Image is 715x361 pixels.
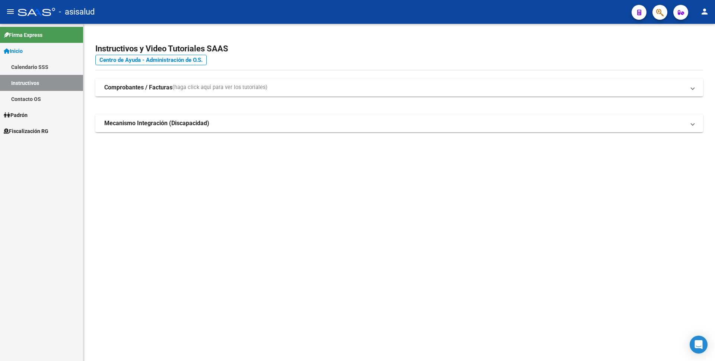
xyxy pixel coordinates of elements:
[95,114,703,132] mat-expansion-panel-header: Mecanismo Integración (Discapacidad)
[6,7,15,16] mat-icon: menu
[4,47,23,55] span: Inicio
[4,127,48,135] span: Fiscalización RG
[690,336,708,354] div: Open Intercom Messenger
[4,31,42,39] span: Firma Express
[95,79,703,96] mat-expansion-panel-header: Comprobantes / Facturas(haga click aquí para ver los tutoriales)
[104,119,209,127] strong: Mecanismo Integración (Discapacidad)
[95,42,703,56] h2: Instructivos y Video Tutoriales SAAS
[4,111,28,119] span: Padrón
[104,83,172,92] strong: Comprobantes / Facturas
[95,55,207,65] a: Centro de Ayuda - Administración de O.S.
[59,4,95,20] span: - asisalud
[700,7,709,16] mat-icon: person
[172,83,267,92] span: (haga click aquí para ver los tutoriales)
